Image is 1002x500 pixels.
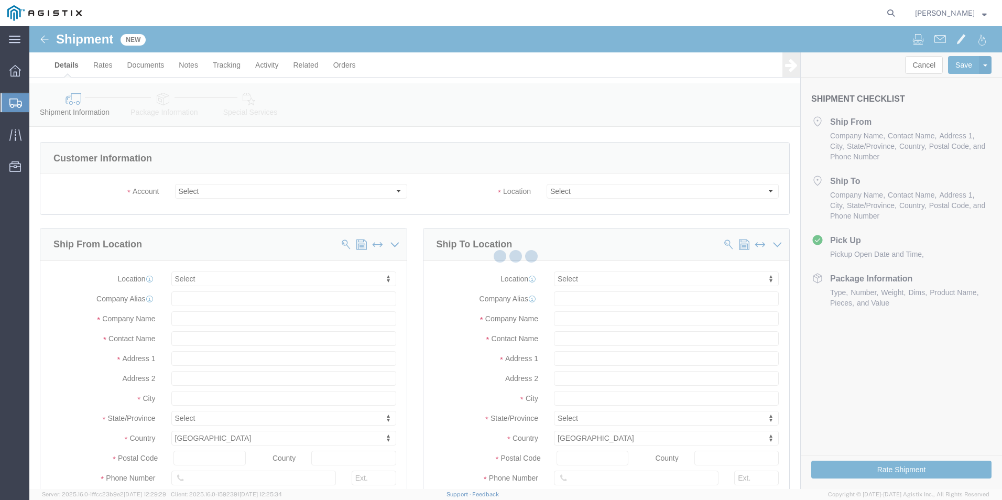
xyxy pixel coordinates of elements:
img: logo [7,5,82,21]
a: Feedback [472,491,499,497]
span: Server: 2025.16.0-1ffcc23b9e2 [42,491,166,497]
span: [DATE] 12:25:34 [239,491,282,497]
button: [PERSON_NAME] [914,7,987,19]
span: Saythong Sourinthone [915,7,975,19]
span: Copyright © [DATE]-[DATE] Agistix Inc., All Rights Reserved [828,490,989,499]
span: [DATE] 12:29:29 [124,491,166,497]
a: Support [446,491,473,497]
span: Client: 2025.16.0-1592391 [171,491,282,497]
